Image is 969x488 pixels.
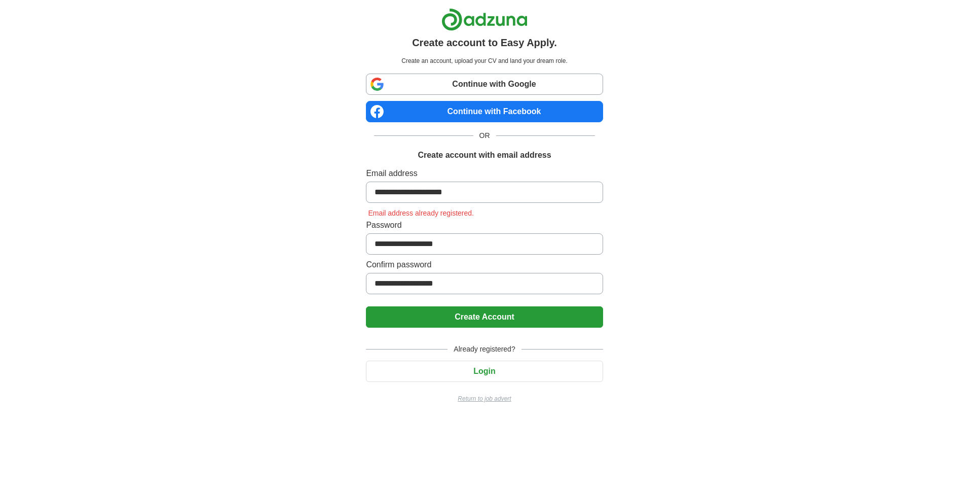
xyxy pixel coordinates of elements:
[366,367,603,375] a: Login
[366,219,603,231] label: Password
[368,56,601,65] p: Create an account, upload your CV and land your dream role.
[448,344,521,355] span: Already registered?
[366,167,603,180] label: Email address
[366,74,603,95] a: Continue with Google
[366,209,476,217] span: Email address already registered.
[366,306,603,328] button: Create Account
[366,394,603,403] a: Return to job advert
[418,149,551,161] h1: Create account with email address
[412,35,557,50] h1: Create account to Easy Apply.
[441,8,528,31] img: Adzuna logo
[366,259,603,271] label: Confirm password
[366,101,603,122] a: Continue with Facebook
[473,130,496,141] span: OR
[366,361,603,382] button: Login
